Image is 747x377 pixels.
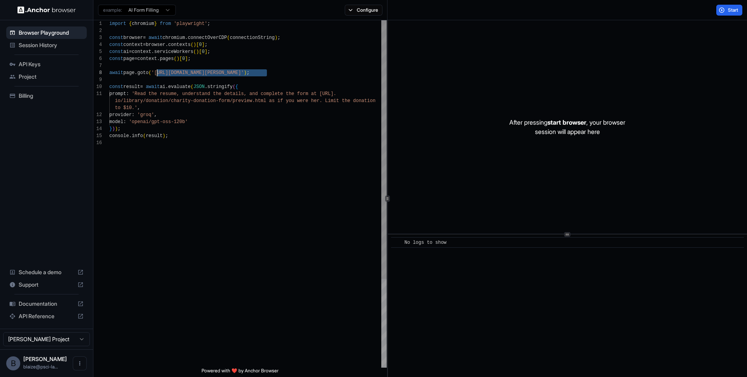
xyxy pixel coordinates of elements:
[132,112,135,118] span: :
[207,84,233,90] span: stringify
[123,56,135,62] span: page
[123,70,135,76] span: page
[135,56,137,62] span: =
[93,69,102,76] div: 8
[205,42,207,48] span: ;
[126,91,129,97] span: :
[132,49,151,55] span: context
[6,278,87,291] div: Support
[227,35,230,41] span: (
[174,21,207,26] span: 'playwright'
[93,111,102,118] div: 12
[230,35,275,41] span: connectionString
[196,49,199,55] span: )
[93,34,102,41] div: 3
[93,27,102,34] div: 2
[93,139,102,146] div: 16
[6,26,87,39] div: Browser Playground
[23,364,58,370] span: blaize@psci-labs.com
[275,35,277,41] span: )
[137,70,149,76] span: goto
[160,84,165,90] span: ai
[109,112,132,118] span: provider
[19,281,74,289] span: Support
[93,90,102,97] div: 11
[547,118,586,126] span: start browser
[160,56,174,62] span: pages
[132,21,154,26] span: chromium
[143,133,146,139] span: (
[109,126,112,132] span: }
[93,83,102,90] div: 10
[123,35,143,41] span: browser
[93,41,102,48] div: 4
[185,56,188,62] span: ]
[395,239,399,247] span: ​
[137,112,154,118] span: 'groq'
[19,92,84,100] span: Billing
[93,20,102,27] div: 1
[151,70,244,76] span: '[URL][DOMAIN_NAME][PERSON_NAME]'
[193,49,196,55] span: (
[123,119,126,125] span: :
[205,49,207,55] span: ]
[207,21,210,26] span: ;
[255,98,375,104] span: html as if you were her. Limit the donation
[93,48,102,55] div: 5
[235,84,238,90] span: {
[109,49,123,55] span: const
[6,90,87,102] div: Billing
[154,21,157,26] span: }
[93,55,102,62] div: 6
[165,84,168,90] span: .
[109,119,123,125] span: model
[123,49,129,55] span: ai
[177,56,179,62] span: )
[115,105,137,111] span: to $10.'
[109,70,123,76] span: await
[135,70,137,76] span: .
[129,119,188,125] span: 'openai/gpt-oss-120b'
[149,70,151,76] span: (
[93,125,102,132] div: 14
[233,84,235,90] span: (
[272,91,337,97] span: lete the form at [URL].
[6,58,87,70] div: API Keys
[188,35,227,41] span: connectOverCDP
[19,300,74,308] span: Documentation
[165,42,168,48] span: .
[18,6,76,14] img: Anchor Logo
[93,132,102,139] div: 15
[19,268,74,276] span: Schedule a demo
[188,56,191,62] span: ;
[112,126,115,132] span: )
[174,56,177,62] span: (
[193,42,196,48] span: )
[6,310,87,322] div: API Reference
[196,42,199,48] span: [
[129,49,132,55] span: =
[19,73,84,81] span: Project
[163,35,185,41] span: chromium
[109,133,129,139] span: console
[109,56,123,62] span: const
[277,35,280,41] span: ;
[146,133,163,139] span: result
[193,84,205,90] span: JSON
[118,126,121,132] span: ;
[168,42,191,48] span: contexts
[168,84,191,90] span: evaluate
[6,298,87,310] div: Documentation
[191,84,193,90] span: (
[6,70,87,83] div: Project
[143,35,146,41] span: =
[202,368,279,377] span: Powered with ❤️ by Anchor Browser
[716,5,742,16] button: Start
[19,29,84,37] span: Browser Playground
[132,91,272,97] span: 'Read the resume, understand the details, and comp
[160,21,171,26] span: from
[93,76,102,83] div: 9
[146,84,160,90] span: await
[151,49,154,55] span: .
[115,126,117,132] span: )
